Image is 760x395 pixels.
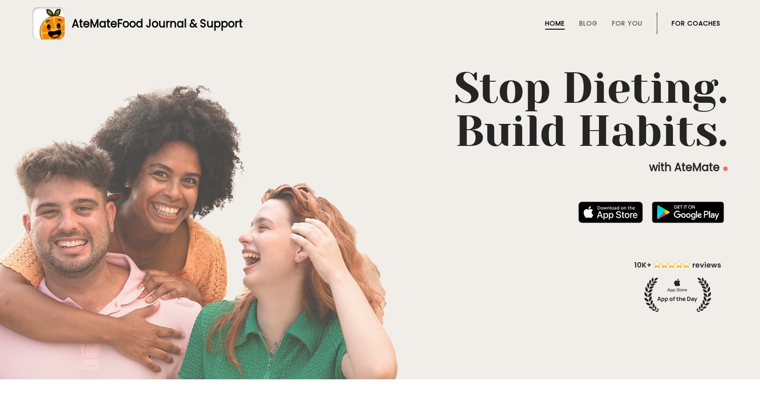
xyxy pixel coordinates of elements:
[65,16,243,31] div: AteMate
[672,20,721,27] a: For Coaches
[652,202,724,223] img: badge-download-google.png
[32,160,728,175] p: with AteMate
[579,20,598,27] a: Blog
[32,7,728,39] a: AteMateFood Journal & Support
[628,259,728,312] img: home-hero-appoftheday.png
[32,67,728,153] h1: Stop Dieting. Build Habits.
[545,20,565,27] a: Home
[117,16,243,31] span: Food Journal & Support
[612,20,642,27] a: For You
[578,202,643,223] img: badge-download-apple.svg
